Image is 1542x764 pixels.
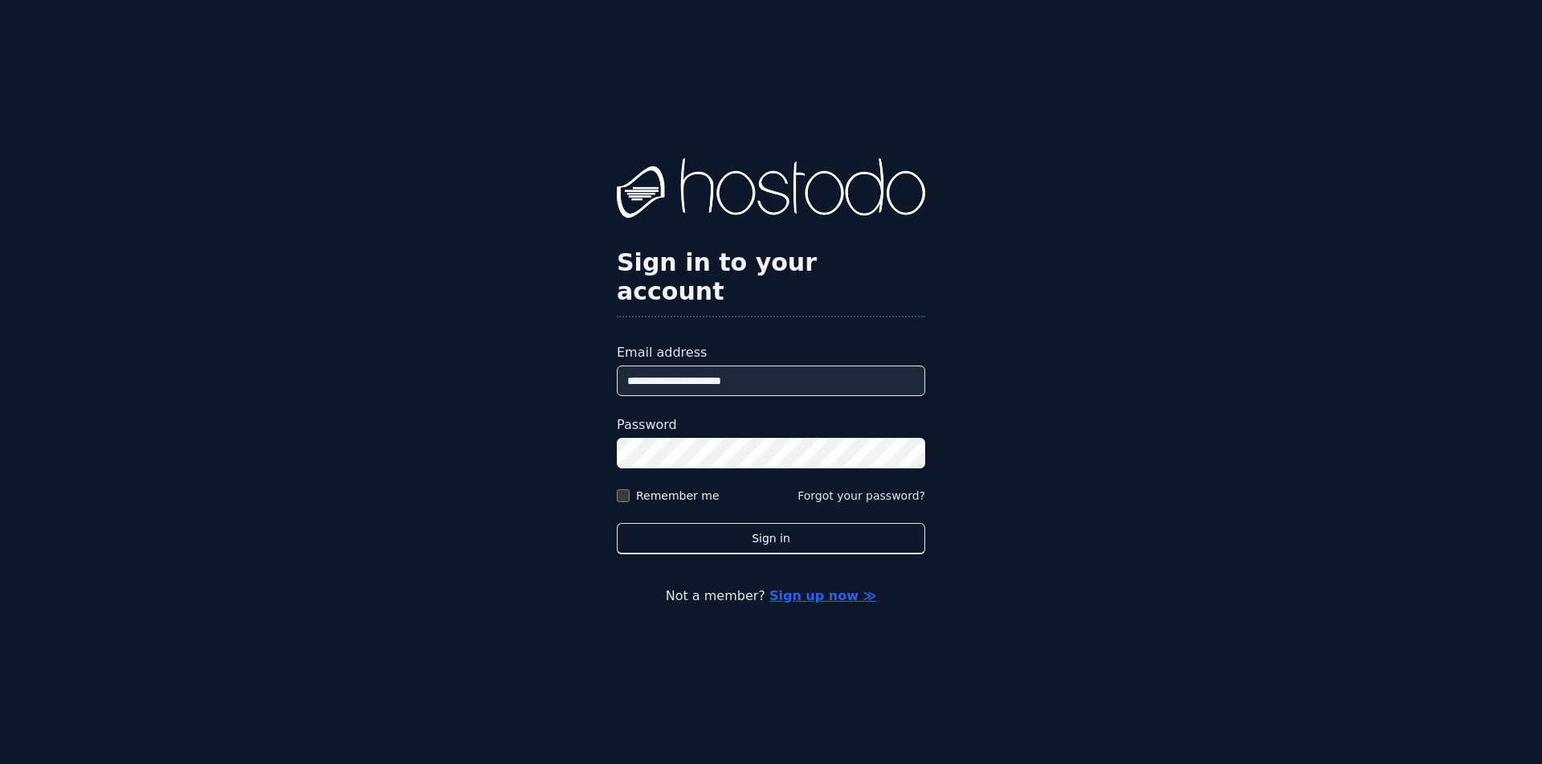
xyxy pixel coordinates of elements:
[636,488,720,504] label: Remember me
[769,588,876,603] a: Sign up now ≫
[617,415,925,435] label: Password
[617,343,925,362] label: Email address
[77,586,1465,606] p: Not a member?
[617,158,925,223] img: Hostodo
[617,523,925,554] button: Sign in
[798,488,925,504] button: Forgot your password?
[617,248,925,306] h2: Sign in to your account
